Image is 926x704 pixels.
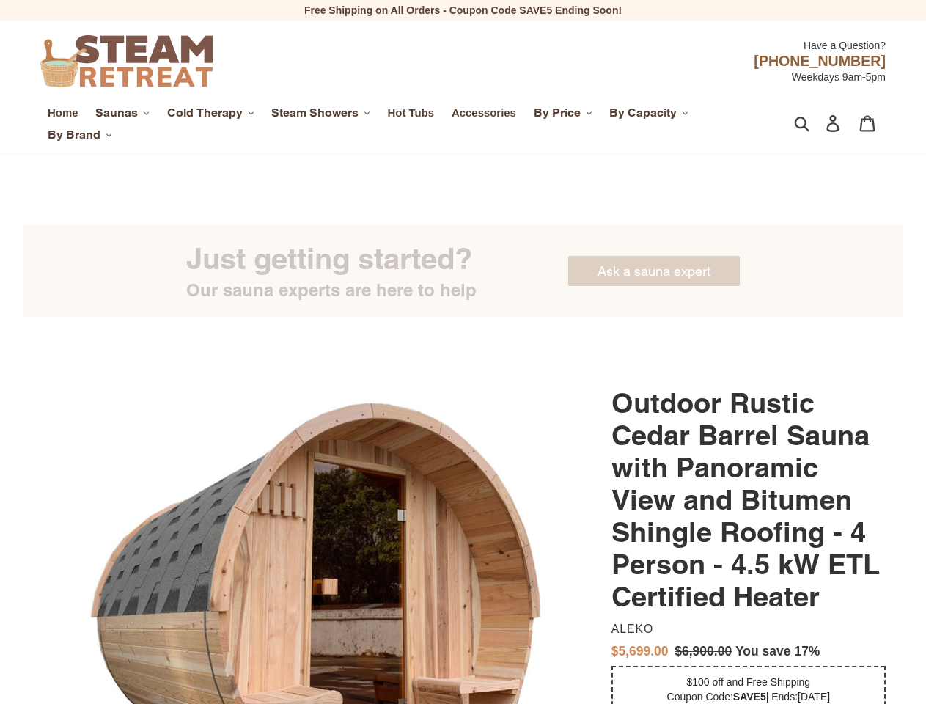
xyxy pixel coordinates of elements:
[322,31,886,53] div: Have a Question?
[40,35,213,87] img: Steam Retreat
[381,103,442,122] a: Hot Tubs
[452,106,516,120] span: Accessories
[602,102,696,124] button: By Capacity
[264,102,378,124] button: Steam Showers
[733,691,766,703] b: SAVE5
[526,102,600,124] button: By Price
[40,124,120,146] button: By Brand
[167,106,243,120] span: Cold Therapy
[792,71,886,83] span: Weekdays 9am-5pm
[568,256,740,286] a: Ask a sauna expert
[754,53,886,69] span: [PHONE_NUMBER]
[534,106,581,120] span: By Price
[609,106,677,120] span: By Capacity
[186,278,477,303] div: Our sauna experts are here to help
[388,106,435,120] span: Hot Tubs
[611,622,880,637] dd: Aleko
[798,691,830,703] span: [DATE]
[735,644,820,659] span: You save 17%
[88,102,157,124] button: Saunas
[611,386,886,612] h1: Outdoor Rustic Cedar Barrel Sauna with Panoramic View and Bitumen Shingle Roofing - 4 Person - 4....
[667,676,831,703] span: $100 off and Free Shipping Coupon Code: | Ends:
[95,106,138,120] span: Saunas
[444,103,523,122] a: Accessories
[271,106,359,120] span: Steam Showers
[160,102,262,124] button: Cold Therapy
[48,106,78,120] span: Home
[48,128,100,142] span: By Brand
[40,103,85,122] a: Home
[675,644,732,659] s: $6,900.00
[186,240,477,278] div: Just getting started?
[611,644,669,659] span: $5,699.00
